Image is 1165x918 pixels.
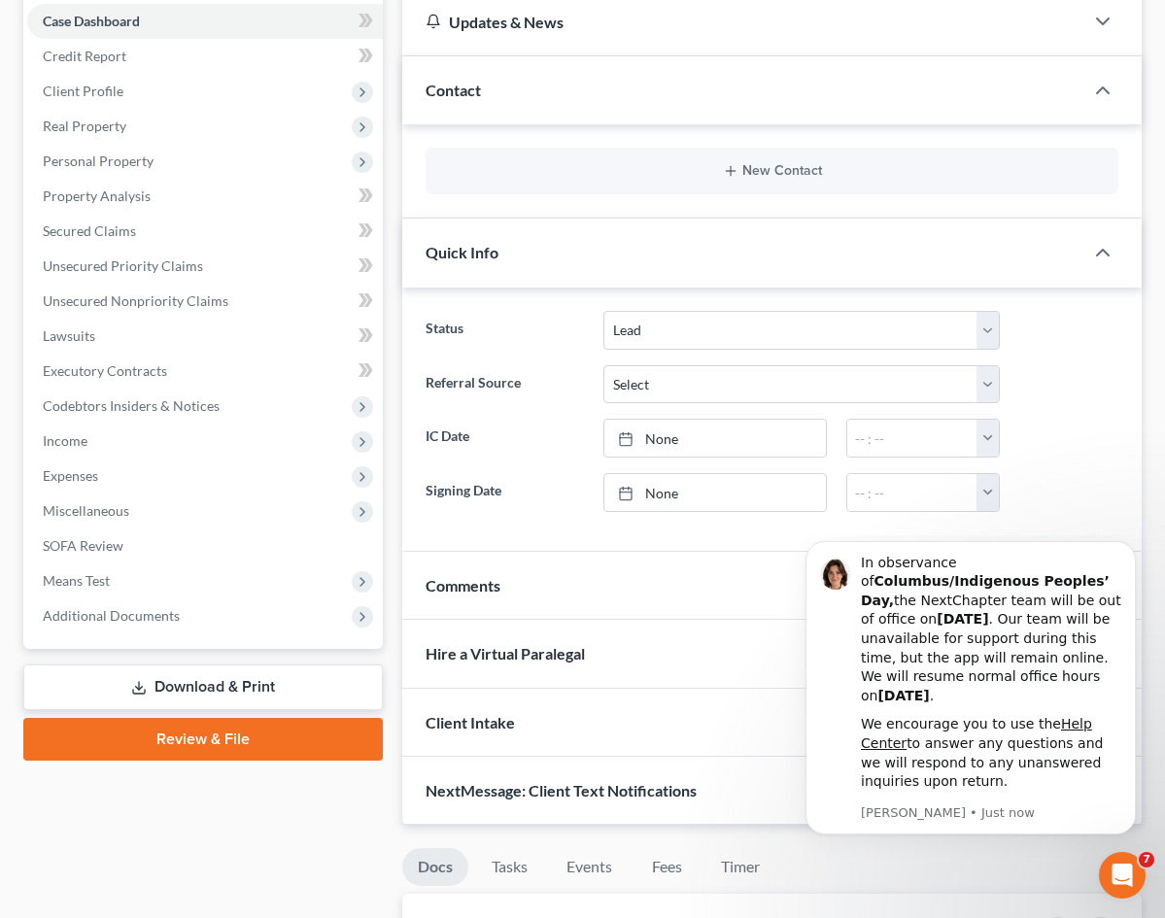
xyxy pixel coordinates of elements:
[27,284,383,319] a: Unsecured Nonpriority Claims
[416,473,594,512] label: Signing Date
[27,4,383,39] a: Case Dashboard
[476,848,543,886] a: Tasks
[551,848,628,886] a: Events
[27,249,383,284] a: Unsecured Priority Claims
[402,848,468,886] a: Docs
[27,179,383,214] a: Property Analysis
[43,432,87,449] span: Income
[705,848,775,886] a: Timer
[416,311,594,350] label: Status
[43,362,167,379] span: Executory Contracts
[43,187,151,204] span: Property Analysis
[27,528,383,563] a: SOFA Review
[416,365,594,404] label: Referral Source
[426,12,1060,32] div: Updates & News
[43,83,123,99] span: Client Profile
[604,420,825,457] a: None
[1139,852,1154,867] span: 7
[23,664,383,710] a: Download & Print
[426,576,500,595] span: Comments
[43,607,180,624] span: Additional Documents
[27,214,383,249] a: Secured Claims
[43,48,126,64] span: Credit Report
[43,257,203,274] span: Unsecured Priority Claims
[1099,852,1146,899] iframe: Intercom live chat
[43,118,126,134] span: Real Property
[441,163,1103,179] button: New Contact
[416,419,594,458] label: IC Date
[426,781,697,799] span: NextMessage: Client Text Notifications
[43,327,95,344] span: Lawsuits
[426,81,481,99] span: Contact
[847,420,977,457] input: -- : --
[43,222,136,239] span: Secured Claims
[847,474,977,511] input: -- : --
[43,502,129,519] span: Miscellaneous
[27,39,383,74] a: Credit Report
[604,474,825,511] a: None
[426,243,498,261] span: Quick Info
[43,397,220,414] span: Codebtors Insiders & Notices
[776,535,1165,908] iframe: Intercom notifications message
[43,467,98,484] span: Expenses
[426,713,515,731] span: Client Intake
[27,319,383,354] a: Lawsuits
[426,644,585,663] span: Hire a Virtual Paralegal
[43,572,110,589] span: Means Test
[635,848,698,886] a: Fees
[27,354,383,389] a: Executory Contracts
[43,13,140,29] span: Case Dashboard
[43,537,123,554] span: SOFA Review
[23,718,383,761] a: Review & File
[43,153,154,169] span: Personal Property
[43,292,228,309] span: Unsecured Nonpriority Claims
